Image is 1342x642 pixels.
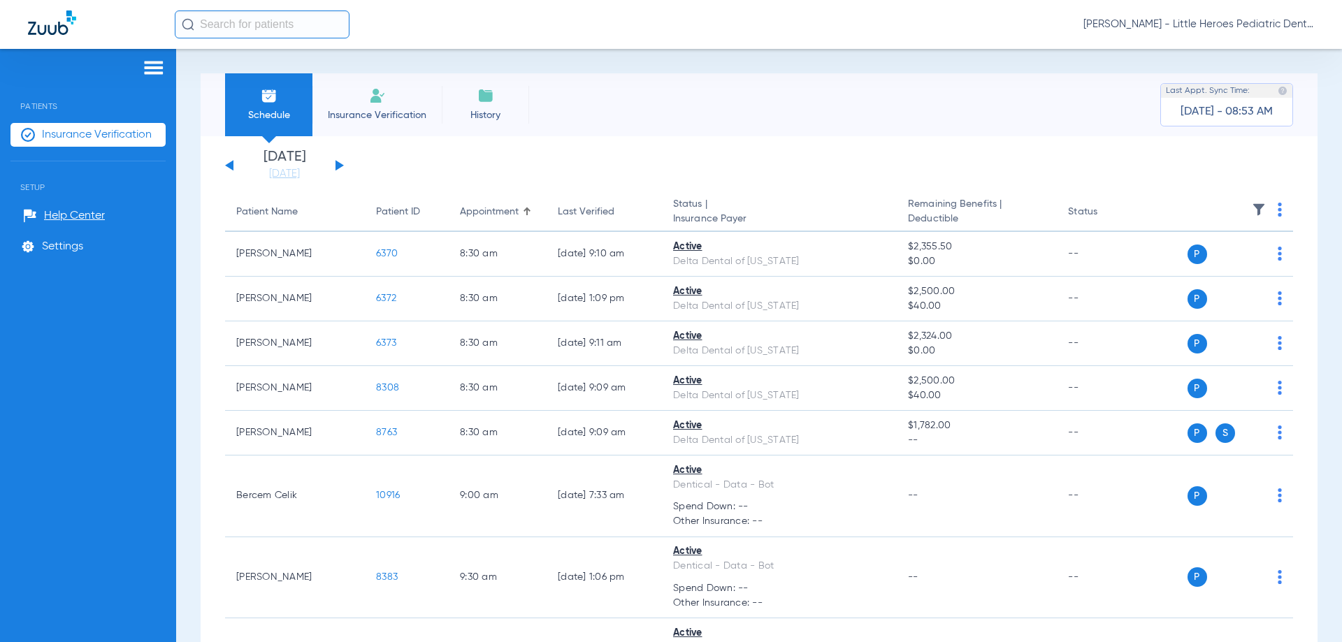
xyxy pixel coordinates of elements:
[243,167,326,181] a: [DATE]
[175,10,349,38] input: Search for patients
[673,418,886,433] div: Active
[908,388,1046,403] span: $40.00
[42,128,152,142] span: Insurance Verification
[225,321,365,366] td: [PERSON_NAME]
[1188,334,1207,353] span: P
[261,87,277,104] img: Schedule
[323,108,431,122] span: Insurance Verification
[143,59,165,76] img: hamburger-icon
[1278,425,1282,439] img: group-dot-blue.svg
[673,240,886,254] div: Active
[673,478,886,493] div: Dentical - Data - Bot
[547,321,662,366] td: [DATE] 9:11 AM
[673,299,886,314] div: Delta Dental of [US_STATE]
[376,428,397,437] span: 8763
[662,193,897,232] th: Status |
[673,374,886,388] div: Active
[10,161,166,192] span: Setup
[225,455,365,537] td: Bercem Celik
[547,366,662,411] td: [DATE] 9:09 AM
[1083,17,1314,31] span: [PERSON_NAME] - Little Heroes Pediatric Dentistry
[1278,203,1282,217] img: group-dot-blue.svg
[225,411,365,455] td: [PERSON_NAME]
[908,433,1046,448] span: --
[908,490,918,500] span: --
[547,232,662,277] td: [DATE] 9:10 AM
[460,205,519,219] div: Appointment
[376,293,396,303] span: 6372
[673,212,886,226] span: Insurance Payer
[182,18,194,31] img: Search Icon
[1278,86,1287,96] img: last sync help info
[376,249,398,258] span: 6370
[897,193,1057,232] th: Remaining Benefits |
[1057,232,1151,277] td: --
[1188,423,1207,443] span: P
[547,277,662,321] td: [DATE] 1:09 PM
[558,205,614,219] div: Last Verified
[1057,193,1151,232] th: Status
[449,277,547,321] td: 8:30 AM
[908,418,1046,433] span: $1,782.00
[1278,488,1282,502] img: group-dot-blue.svg
[243,150,326,181] li: [DATE]
[376,383,399,393] span: 8308
[449,321,547,366] td: 8:30 AM
[1057,455,1151,537] td: --
[1278,336,1282,350] img: group-dot-blue.svg
[376,205,420,219] div: Patient ID
[908,344,1046,358] span: $0.00
[236,205,298,219] div: Patient Name
[1272,575,1342,642] iframe: Chat Widget
[42,240,83,254] span: Settings
[449,232,547,277] td: 8:30 AM
[1278,247,1282,261] img: group-dot-blue.svg
[44,209,105,223] span: Help Center
[908,572,918,582] span: --
[1278,381,1282,395] img: group-dot-blue.svg
[1057,321,1151,366] td: --
[1188,289,1207,309] span: P
[23,209,105,223] a: Help Center
[376,338,396,348] span: 6373
[1166,84,1250,98] span: Last Appt. Sync Time:
[547,537,662,619] td: [DATE] 1:06 PM
[547,411,662,455] td: [DATE] 9:09 AM
[673,626,886,641] div: Active
[376,205,438,219] div: Patient ID
[369,87,386,104] img: Manual Insurance Verification
[673,284,886,299] div: Active
[1278,291,1282,305] img: group-dot-blue.svg
[673,463,886,478] div: Active
[673,499,886,514] span: Spend Down: --
[547,455,662,537] td: [DATE] 7:33 AM
[376,572,398,582] span: 8383
[673,254,886,269] div: Delta Dental of [US_STATE]
[908,212,1046,226] span: Deductible
[1188,486,1207,506] span: P
[449,537,547,619] td: 9:30 AM
[236,108,302,122] span: Schedule
[1278,570,1282,584] img: group-dot-blue.svg
[225,537,365,619] td: [PERSON_NAME]
[1057,366,1151,411] td: --
[236,205,354,219] div: Patient Name
[449,366,547,411] td: 8:30 AM
[10,80,166,111] span: Patients
[908,329,1046,344] span: $2,324.00
[1252,203,1266,217] img: filter.svg
[225,232,365,277] td: [PERSON_NAME]
[908,374,1046,388] span: $2,500.00
[558,205,651,219] div: Last Verified
[908,240,1046,254] span: $2,355.50
[673,581,886,596] span: Spend Down: --
[908,299,1046,314] span: $40.00
[1057,537,1151,619] td: --
[452,108,519,122] span: History
[225,366,365,411] td: [PERSON_NAME]
[1188,379,1207,398] span: P
[908,284,1046,299] span: $2,500.00
[908,254,1046,269] span: $0.00
[460,205,535,219] div: Appointment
